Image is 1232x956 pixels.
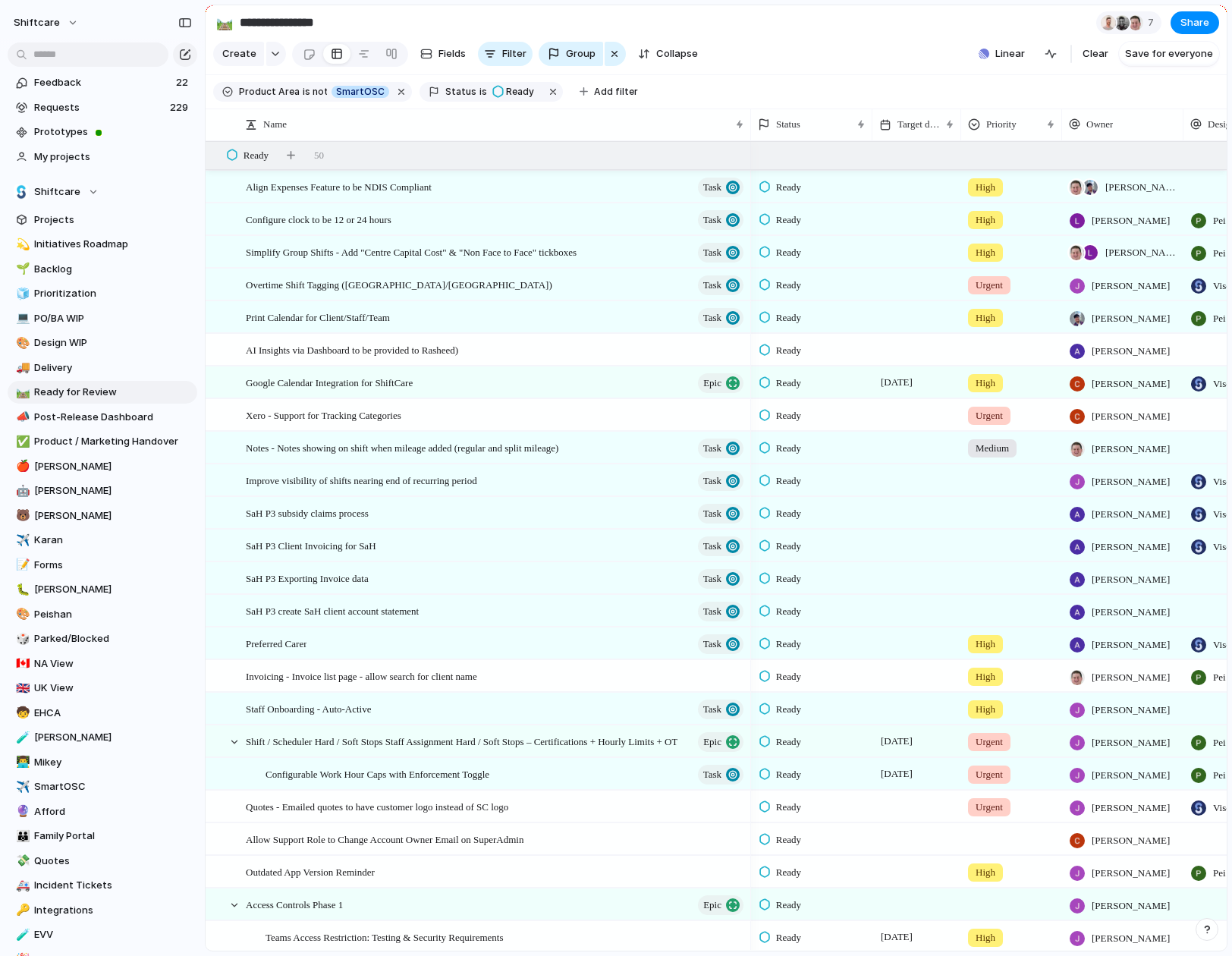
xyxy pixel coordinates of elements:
span: Urgent [976,278,1003,293]
span: Family Portal [34,829,192,844]
button: Task [698,569,743,589]
button: Task [698,471,743,491]
span: Group [566,46,596,61]
div: 🔑Integrations [8,899,197,922]
span: Task [703,307,721,329]
div: 💻 [16,310,27,327]
span: Fields [438,46,466,61]
span: [PERSON_NAME] [34,483,192,498]
button: 🇨🇦 [14,656,29,671]
a: 💫Initiatives Roadmap [8,233,197,256]
a: 🚑Incident Tickets [8,874,197,897]
button: ✈️ [14,779,29,794]
a: 🎲Parked/Blocked [8,627,197,650]
button: Task [698,210,743,230]
div: 🇨🇦NA View [8,653,197,675]
div: 🐻 [16,507,27,524]
span: Configure clock to be 12 or 24 hours [246,210,391,228]
span: Invoicing - Invoice list page - allow search for client name [246,667,477,684]
span: 22 [176,75,191,90]
span: [DATE] [877,373,916,392]
span: Align Expenses Feature to be NDIS Compliant [246,178,432,195]
span: [PERSON_NAME] [1092,637,1170,653]
span: [PERSON_NAME] [1092,539,1170,555]
span: Ready [776,343,801,358]
span: My projects [34,149,192,165]
span: Prioritization [34,286,192,301]
button: 🛤️ [212,11,237,35]
a: 🧊Prioritization [8,282,197,305]
span: Task [703,601,721,622]
span: [PERSON_NAME] [34,508,192,524]
a: 🚚Delivery [8,357,197,379]
span: Clear [1083,46,1108,61]
div: 🔮Afford [8,800,197,823]
span: Preferred Carer [246,634,306,652]
a: Projects [8,209,197,231]
a: ✈️SmartOSC [8,775,197,798]
span: Ready [244,148,269,163]
span: Linear [995,46,1025,61]
span: Afford [34,804,192,819]
span: SaH P3 subsidy claims process [246,504,369,521]
button: 💸 [14,854,29,869]
span: UK View [34,681,192,696]
button: 🔑 [14,903,29,918]
a: 🐛[PERSON_NAME] [8,578,197,601]
div: 🌱 [16,260,27,278]
button: SmartOSC [328,83,392,100]
span: Filter [502,46,526,61]
a: 🧪EVV [8,923,197,946]
div: 💸Quotes [8,850,197,873]
span: Task [703,536,721,557]
button: 🎲 [14,631,29,646]
button: Task [698,634,743,654]
div: 🚚 [16,359,27,376]
div: 🎲 [16,631,27,648]
span: Owner [1086,117,1113,132]
a: Feedback22 [8,71,197,94]
span: Backlog [34,262,192,277]
button: 🐻 [14,508,29,524]
button: 🧒 [14,706,29,721]
button: 🚑 [14,878,29,893]
div: 🎨 [16,605,27,623]
a: 🤖[PERSON_NAME] [8,480,197,502]
span: Ready [776,245,801,260]
span: [PERSON_NAME] [1092,507,1170,522]
span: [PERSON_NAME] [1092,703,1170,718]
button: ✅ [14,434,29,449]
button: Add filter [570,81,647,102]
span: Task [703,634,721,655]
span: High [976,376,995,391]
div: ✈️Karan [8,529,197,552]
div: 🧒EHCA [8,702,197,725]
span: Ready [776,669,801,684]
span: AI Insights via Dashboard to be provided to Rasheed) [246,341,458,358]
button: 👪 [14,829,29,844]
button: Task [698,700,743,719]
button: Filter [478,42,533,66]
span: Create [222,46,256,61]
button: 🌱 [14,262,29,277]
span: shiftcare [14,15,60,30]
span: Task [703,438,721,459]
span: NA View [34,656,192,671]
button: Task [698,178,743,197]
span: Simplify Group Shifts - Add "Centre Capital Cost" & "Non Face to Face" tickboxes [246,243,577,260]
a: 💻PO/BA WIP [8,307,197,330]
button: Fields [414,42,472,66]
span: Overtime Shift Tagging ([GEOGRAPHIC_DATA]/[GEOGRAPHIC_DATA]) [246,275,552,293]
span: Task [703,568,721,590]
button: Shiftcare [8,181,197,203]
a: 👪Family Portal [8,825,197,848]
span: [PERSON_NAME] [1092,442,1170,457]
span: Notes - Notes showing on shift when mileage added (regular and split mileage) [246,439,558,456]
span: Product / Marketing Handover [34,434,192,449]
button: ✈️ [14,533,29,548]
